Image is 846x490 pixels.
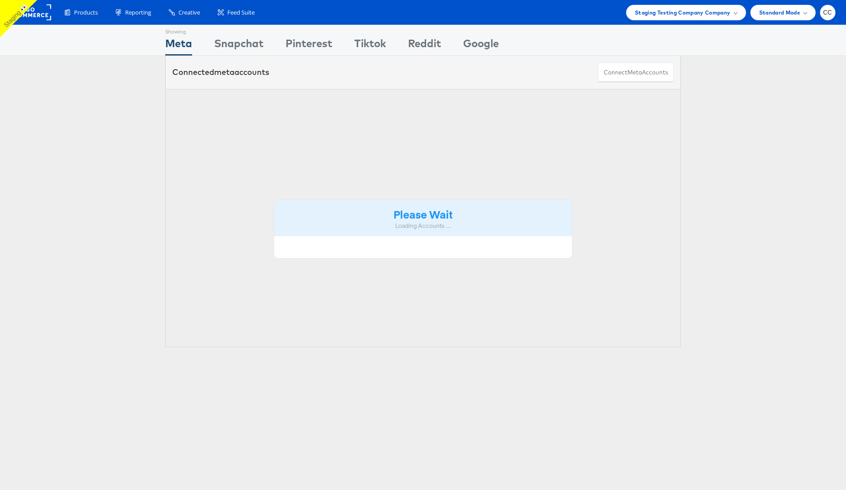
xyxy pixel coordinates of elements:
[598,63,674,82] button: ConnectmetaAccounts
[281,222,565,230] div: Loading Accounts ....
[627,68,642,77] span: meta
[172,67,269,78] div: Connected accounts
[286,36,332,56] div: Pinterest
[125,8,151,17] span: Reporting
[178,8,200,17] span: Creative
[408,36,441,56] div: Reddit
[227,8,255,17] span: Feed Suite
[74,8,98,17] span: Products
[214,67,234,77] span: meta
[393,207,453,221] strong: Please Wait
[165,36,192,56] div: Meta
[354,36,386,56] div: Tiktok
[165,25,192,36] div: Showing
[635,8,731,17] span: Staging Testing Company Company
[463,36,499,56] div: Google
[823,10,832,15] span: CC
[214,36,263,56] div: Snapchat
[759,8,800,17] span: Standard Mode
